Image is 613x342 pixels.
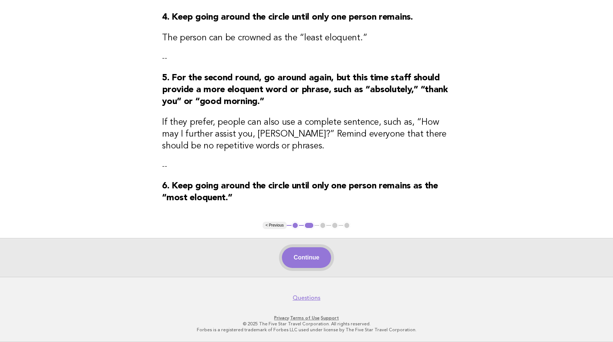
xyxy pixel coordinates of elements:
h3: If they prefer, people can also use a complete sentence, such as, “How may I further assist you, ... [162,117,451,152]
p: © 2025 The Five Star Travel Corporation. All rights reserved. [80,321,533,327]
strong: 4. Keep going around the circle until only one person remains. [162,13,412,22]
button: 1 [292,222,299,229]
button: 2 [304,222,314,229]
p: · · [80,315,533,321]
p: -- [162,53,451,63]
a: Support [321,315,339,321]
button: Continue [282,247,331,268]
a: Privacy [274,315,289,321]
h3: The person can be crowned as the “least eloquent.” [162,32,451,44]
a: Terms of Use [290,315,320,321]
strong: 6. Keep going around the circle until only one person remains as the “most eloquent.” [162,182,438,202]
p: Forbes is a registered trademark of Forbes LLC used under license by The Five Star Travel Corpora... [80,327,533,333]
p: -- [162,161,451,171]
button: < Previous [263,222,287,229]
strong: 5. For the second round, go around again, but this time staff should provide a more eloquent word... [162,74,448,106]
a: Questions [293,294,320,302]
